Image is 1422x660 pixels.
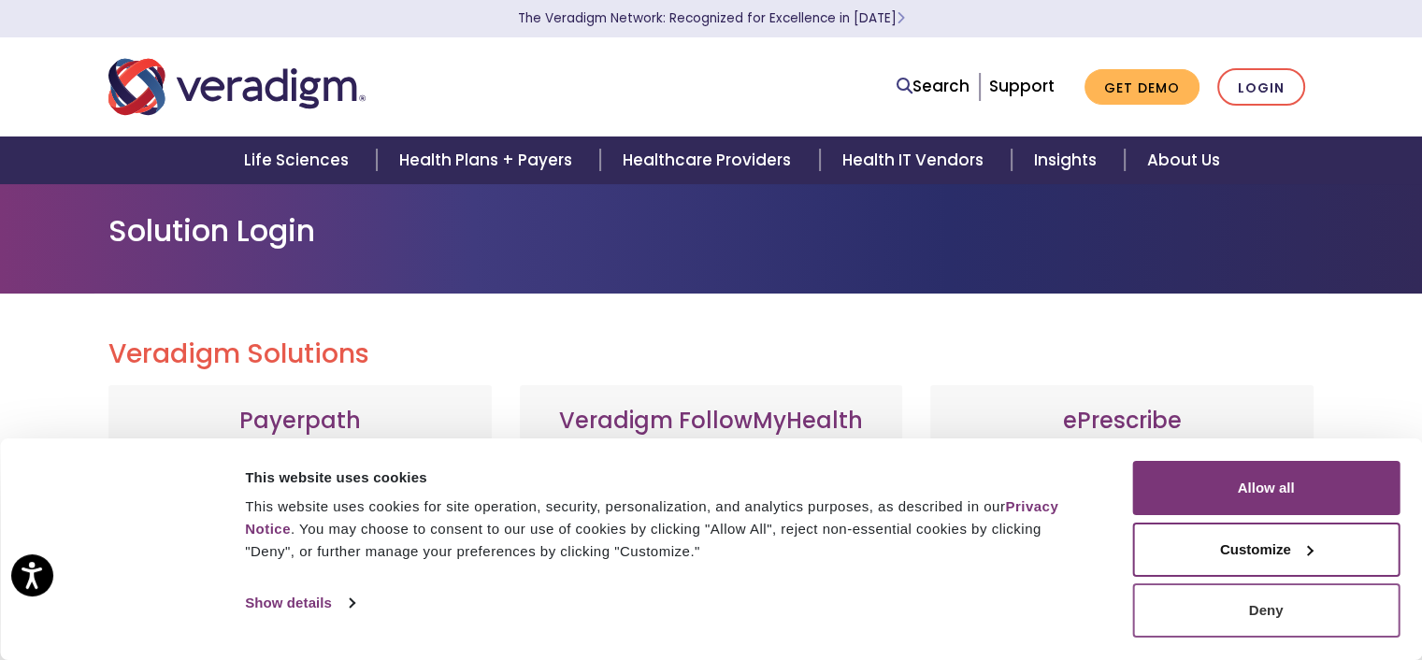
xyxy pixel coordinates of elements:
button: Allow all [1132,461,1400,515]
a: Get Demo [1084,69,1199,106]
img: Veradigm logo [108,56,366,118]
h1: Solution Login [108,213,1314,249]
h3: ePrescribe [949,408,1295,435]
div: This website uses cookies for site operation, security, personalization, and analytics purposes, ... [245,495,1090,563]
a: Login [1217,68,1305,107]
a: Life Sciences [222,136,377,184]
a: Insights [1012,136,1125,184]
a: About Us [1125,136,1242,184]
a: Show details [245,589,353,617]
h2: Veradigm Solutions [108,338,1314,370]
a: Healthcare Providers [600,136,819,184]
span: Learn More [897,9,905,27]
div: This website uses cookies [245,466,1090,489]
a: Health Plans + Payers [377,136,600,184]
a: The Veradigm Network: Recognized for Excellence in [DATE]Learn More [518,9,905,27]
h3: Payerpath [127,408,473,435]
button: Deny [1132,583,1400,638]
button: Customize [1132,523,1400,577]
h3: Veradigm FollowMyHealth [539,408,884,435]
a: Support [989,75,1055,97]
a: Health IT Vendors [820,136,1012,184]
a: Search [897,74,970,99]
